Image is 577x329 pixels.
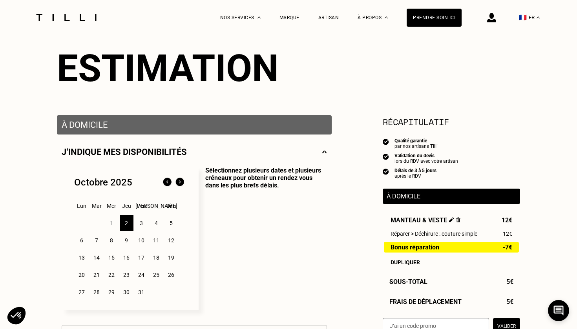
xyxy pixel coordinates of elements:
img: icon list info [383,168,389,175]
img: icon list info [383,153,389,160]
div: 17 [135,250,148,265]
div: 19 [164,250,178,265]
div: 9 [120,233,133,248]
div: Frais de déplacement [383,298,520,305]
div: par nos artisans Tilli [394,144,438,149]
div: 18 [150,250,163,265]
a: Marque [279,15,299,20]
p: J‘indique mes disponibilités [62,147,187,157]
div: 13 [75,250,89,265]
span: 12€ [503,231,512,237]
img: Mois précédent [161,176,173,189]
img: icon list info [383,138,389,145]
div: 26 [164,267,178,283]
div: 8 [105,233,119,248]
div: 12 [164,233,178,248]
div: 5 [164,215,178,231]
span: 12€ [502,216,512,224]
div: 31 [135,284,148,300]
span: Manteau & veste [391,216,460,224]
span: 5€ [506,298,513,305]
img: Menu déroulant [257,16,261,18]
div: 4 [150,215,163,231]
p: À domicile [62,120,327,130]
span: 5€ [506,278,513,285]
span: Réparer > Déchirure : couture simple [391,231,477,237]
div: Délais de 3 à 5 jours [394,168,436,173]
div: 2 [120,215,133,231]
img: Éditer [449,217,454,222]
p: Sélectionnez plusieurs dates et plusieurs créneaux pour obtenir un rendez vous dans les plus bref... [199,167,327,310]
img: menu déroulant [537,16,540,18]
span: Bonus réparation [391,244,439,251]
div: Validation du devis [394,153,458,158]
div: 28 [90,284,104,300]
div: lors du RDV avec votre artisan [394,158,458,164]
div: 21 [90,267,104,283]
span: -7€ [503,244,512,251]
div: 14 [90,250,104,265]
div: 20 [75,267,89,283]
img: Menu déroulant à propos [385,16,388,18]
div: Octobre 2025 [74,177,132,188]
div: 29 [105,284,119,300]
div: Qualité garantie [394,138,438,144]
div: 7 [90,233,104,248]
div: 23 [120,267,133,283]
a: Artisan [318,15,339,20]
a: Prendre soin ici [407,9,462,27]
div: 27 [75,284,89,300]
div: 25 [150,267,163,283]
p: À domicile [387,193,516,200]
div: 30 [120,284,133,300]
div: 10 [135,233,148,248]
div: 16 [120,250,133,265]
img: Logo du service de couturière Tilli [33,14,99,21]
div: 15 [105,250,119,265]
div: Sous-Total [383,278,520,285]
img: Mois suivant [173,176,186,189]
div: Dupliquer [391,259,512,265]
div: 24 [135,267,148,283]
div: Estimation [57,46,520,90]
img: svg+xml;base64,PHN2ZyBmaWxsPSJub25lIiBoZWlnaHQ9IjE0IiB2aWV3Qm94PSIwIDAgMjggMTQiIHdpZHRoPSIyOCIgeG... [322,147,327,157]
div: 11 [150,233,163,248]
span: 🇫🇷 [519,14,527,21]
section: Récapitulatif [383,115,520,128]
img: icône connexion [487,13,496,22]
div: après le RDV [394,173,436,179]
img: Supprimer [456,217,460,222]
div: 3 [135,215,148,231]
div: 6 [75,233,89,248]
div: 22 [105,267,119,283]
